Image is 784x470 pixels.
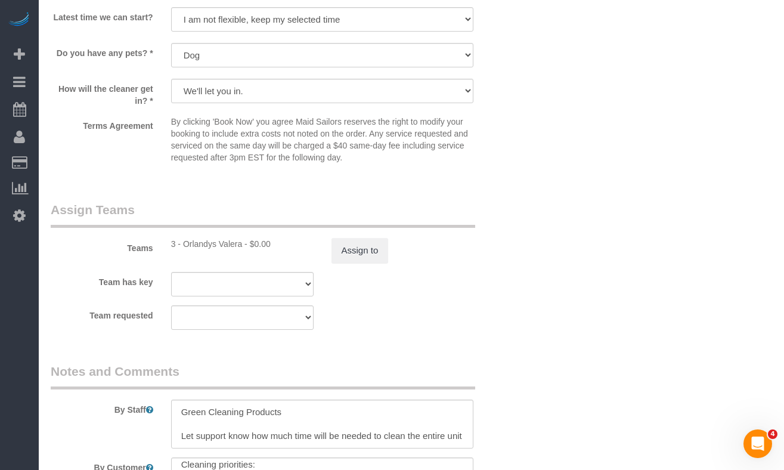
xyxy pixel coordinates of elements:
[331,238,389,263] button: Assign to
[42,7,162,23] label: Latest time we can start?
[51,201,475,228] legend: Assign Teams
[42,238,162,254] label: Teams
[42,116,162,132] label: Terms Agreement
[42,305,162,321] label: Team requested
[743,429,772,458] iframe: Intercom live chat
[42,400,162,416] label: By Staff
[171,116,474,163] p: By clicking 'Book Now' you agree Maid Sailors reserves the right to modify your booking to includ...
[171,238,314,250] div: 0 hours x $17.00/hour
[42,43,162,59] label: Do you have any pets? *
[7,12,31,29] img: Automaid Logo
[51,363,475,389] legend: Notes and Comments
[42,272,162,288] label: Team has key
[42,79,162,107] label: How will the cleaner get in? *
[768,429,777,439] span: 4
